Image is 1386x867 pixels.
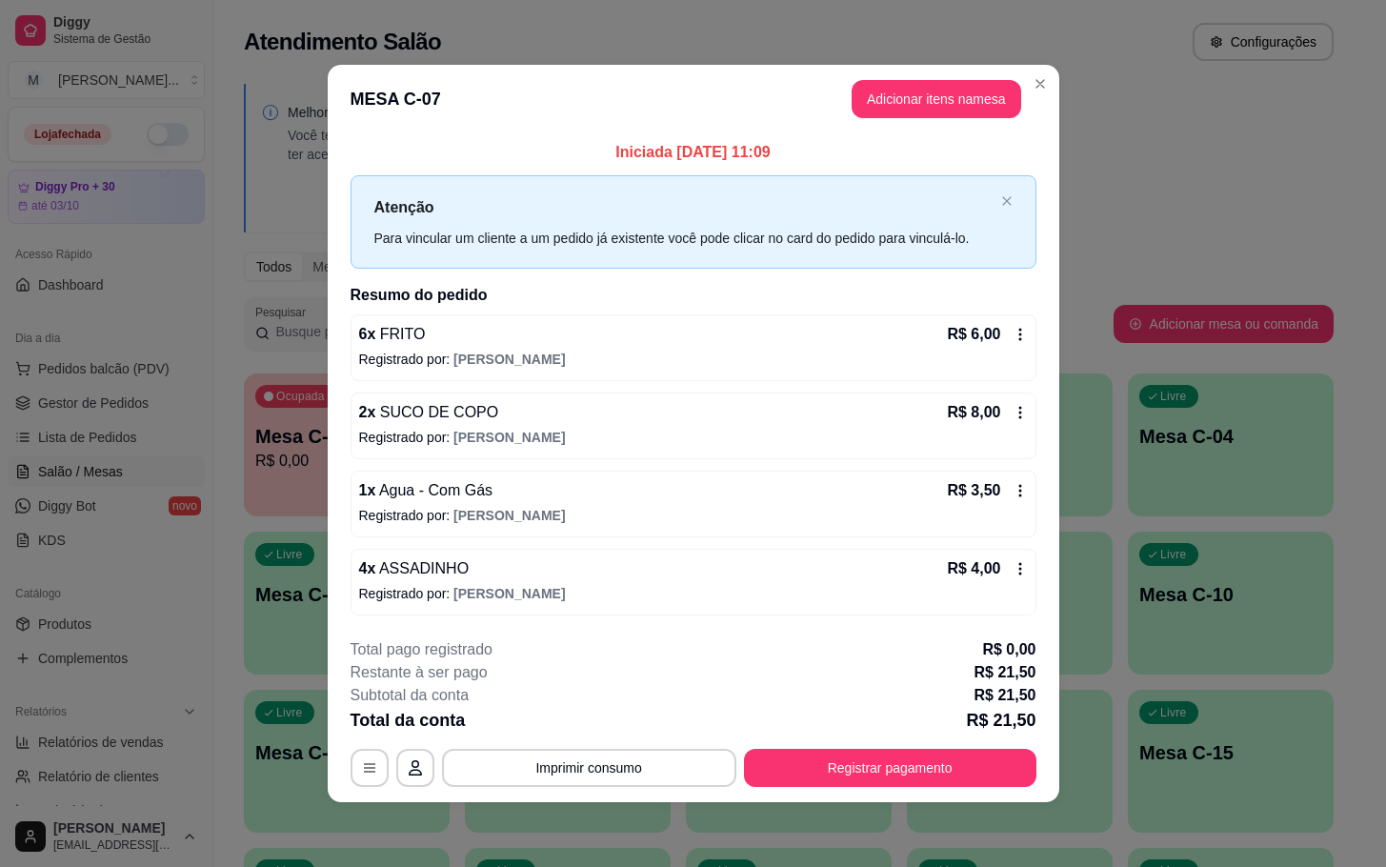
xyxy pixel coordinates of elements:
p: R$ 6,00 [947,323,1000,346]
span: [PERSON_NAME] [453,508,565,523]
span: Agua - Com Gás [375,482,492,498]
span: [PERSON_NAME] [453,352,565,367]
p: Total pago registrado [351,638,492,661]
p: R$ 21,50 [974,661,1036,684]
p: 4 x [359,557,470,580]
span: FRITO [375,326,425,342]
p: R$ 8,00 [947,401,1000,424]
p: 2 x [359,401,499,424]
p: Iniciada [DATE] 11:09 [351,141,1036,164]
span: [PERSON_NAME] [453,586,565,601]
button: Registrar pagamento [744,749,1036,787]
span: SUCO DE COPO [375,404,498,420]
div: Para vincular um cliente a um pedido já existente você pode clicar no card do pedido para vinculá... [374,228,994,249]
p: R$ 21,50 [974,684,1036,707]
p: Registrado por: [359,584,1028,603]
p: Registrado por: [359,350,1028,369]
span: ASSADINHO [375,560,469,576]
h2: Resumo do pedido [351,284,1036,307]
p: Total da conta [351,707,466,734]
p: Restante à ser pago [351,661,488,684]
span: [PERSON_NAME] [453,430,565,445]
p: 1 x [359,479,493,502]
header: MESA C-07 [328,65,1059,133]
p: Registrado por: [359,506,1028,525]
p: Registrado por: [359,428,1028,447]
p: R$ 0,00 [982,638,1035,661]
p: Atenção [374,195,994,219]
p: R$ 3,50 [947,479,1000,502]
button: Close [1025,69,1055,99]
p: Subtotal da conta [351,684,470,707]
button: Imprimir consumo [442,749,736,787]
span: close [1001,195,1013,207]
p: 6 x [359,323,426,346]
p: R$ 4,00 [947,557,1000,580]
button: Adicionar itens namesa [852,80,1021,118]
p: R$ 21,50 [966,707,1035,734]
button: close [1001,195,1013,208]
